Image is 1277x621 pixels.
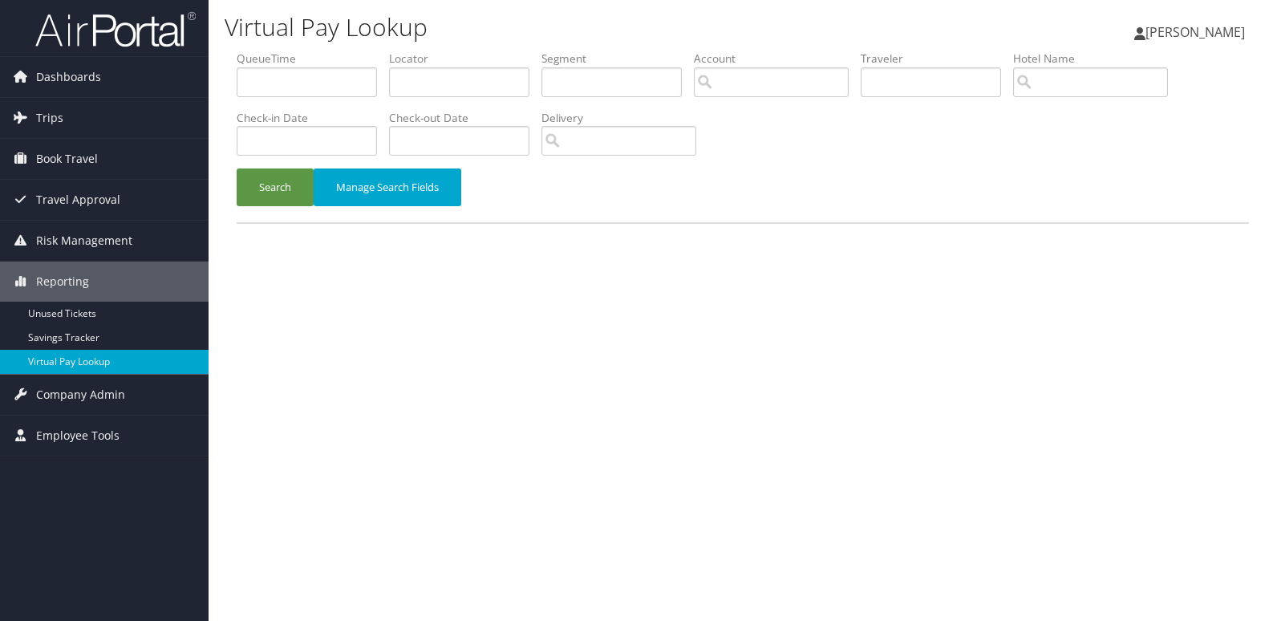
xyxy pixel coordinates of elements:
[541,51,694,67] label: Segment
[36,221,132,261] span: Risk Management
[36,416,120,456] span: Employee Tools
[225,10,915,44] h1: Virtual Pay Lookup
[237,51,389,67] label: QueueTime
[541,110,708,126] label: Delivery
[314,168,461,206] button: Manage Search Fields
[389,110,541,126] label: Check-out Date
[36,98,63,138] span: Trips
[36,180,120,220] span: Travel Approval
[861,51,1013,67] label: Traveler
[1145,23,1245,41] span: [PERSON_NAME]
[1013,51,1180,67] label: Hotel Name
[1134,8,1261,56] a: [PERSON_NAME]
[389,51,541,67] label: Locator
[694,51,861,67] label: Account
[35,10,196,48] img: airportal-logo.png
[36,375,125,415] span: Company Admin
[36,262,89,302] span: Reporting
[36,139,98,179] span: Book Travel
[36,57,101,97] span: Dashboards
[237,168,314,206] button: Search
[237,110,389,126] label: Check-in Date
